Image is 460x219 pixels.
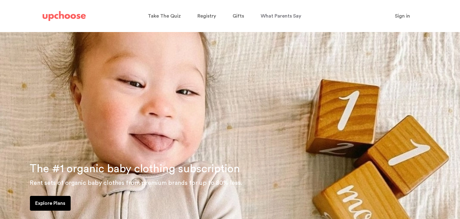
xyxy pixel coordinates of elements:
[261,14,301,18] span: What Parents Say
[43,11,86,21] img: UpChoose
[197,10,218,22] a: Registry
[30,178,453,188] p: Rent sets of organic baby clothes from premium brands for up to 80% less.
[35,200,65,207] p: Explore Plans
[148,10,183,22] a: Take The Quiz
[30,163,240,174] span: The #1 organic baby clothing subscription
[261,10,303,22] a: What Parents Say
[387,10,418,22] button: Sign in
[197,14,216,18] span: Registry
[233,10,246,22] a: Gifts
[395,14,410,18] span: Sign in
[43,10,86,22] a: UpChoose
[30,196,71,211] a: Explore Plans
[233,14,244,18] span: Gifts
[148,14,181,18] span: Take The Quiz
